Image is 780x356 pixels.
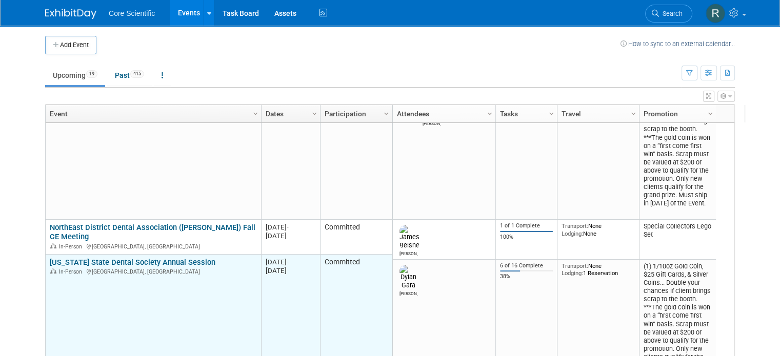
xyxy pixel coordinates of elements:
a: Dates [266,105,313,122]
span: - [287,258,289,266]
a: Attendees [397,105,489,122]
span: Column Settings [251,110,259,118]
a: How to sync to an external calendar... [621,40,735,48]
div: 38% [500,273,553,280]
span: In-Person [59,243,85,250]
div: James Belshe [399,249,417,256]
div: [DATE] [266,232,315,240]
div: None None [562,222,635,237]
div: Morgan Khan [423,119,441,126]
span: Column Settings [706,110,714,118]
span: Transport: [562,262,588,269]
td: (2) 1/10oz Gold Coin, $25 Gift Cards, & Silver Coins... Double your chances if client brings scra... [639,90,716,220]
a: Upcoming19 [45,66,105,85]
a: Participation [325,105,385,122]
a: Column Settings [309,105,321,120]
span: Lodging: [562,269,583,277]
a: Tasks [500,105,550,122]
img: In-Person Event [50,268,56,274]
a: Travel [562,105,632,122]
td: Committed [320,220,392,255]
div: [DATE] [266,266,315,275]
span: In-Person [59,268,85,275]
span: - [287,223,289,231]
span: 19 [86,70,97,78]
div: None 1 Reservation [562,262,635,277]
span: Column Settings [310,110,318,118]
span: Column Settings [629,110,637,118]
a: Event [50,105,254,122]
span: Lodging: [562,230,583,237]
span: Transport: [562,222,588,229]
div: [DATE] [266,258,315,266]
span: Column Settings [547,110,555,118]
div: 1 of 1 Complete [500,222,553,229]
a: Column Settings [250,105,262,120]
a: Search [645,5,692,23]
div: [DATE] [266,223,315,232]
span: Column Settings [486,110,494,118]
img: Rachel Wolff [706,4,725,23]
span: Core Scientific [109,9,155,17]
img: James Belshe [399,225,419,249]
a: Column Settings [628,105,639,120]
a: Past415 [107,66,152,85]
div: [GEOGRAPHIC_DATA], [GEOGRAPHIC_DATA] [50,267,256,276]
a: Column Settings [485,105,496,120]
span: Column Settings [382,110,390,118]
td: Special Collectors Lego Set [639,220,716,260]
a: Column Settings [546,105,557,120]
div: [GEOGRAPHIC_DATA], [GEOGRAPHIC_DATA] [50,242,256,250]
img: Dylan Gara [399,265,417,289]
a: NorthEast District Dental Association ([PERSON_NAME]) Fall CE Meeting [50,223,255,242]
span: Search [659,10,683,17]
a: Column Settings [705,105,716,120]
td: Committed [320,90,392,220]
span: 415 [130,70,144,78]
div: 100% [500,234,553,241]
a: [US_STATE] State Dental Society Annual Session [50,258,215,267]
img: ExhibitDay [45,9,96,19]
a: Promotion [644,105,709,122]
div: 6 of 16 Complete [500,262,553,269]
img: In-Person Event [50,243,56,248]
button: Add Event [45,36,96,54]
a: Column Settings [381,105,392,120]
div: Dylan Gara [399,289,417,296]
